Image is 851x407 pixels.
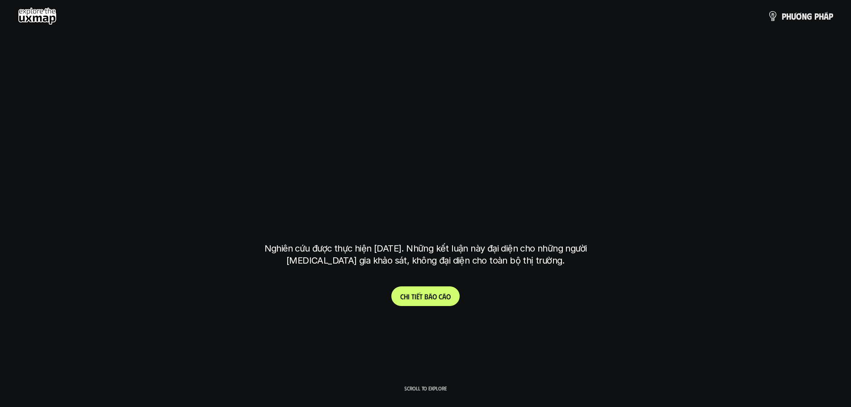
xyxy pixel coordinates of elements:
span: p [829,11,833,21]
span: h [786,11,791,21]
span: ế [416,292,419,301]
span: á [442,292,446,301]
span: i [415,292,416,301]
span: á [824,11,829,21]
span: C [400,292,404,301]
span: p [782,11,786,21]
a: Chitiếtbáocáo [391,286,460,306]
h1: tại [GEOGRAPHIC_DATA] [266,196,585,234]
span: o [432,292,437,301]
span: g [807,11,812,21]
span: t [411,292,415,301]
p: Nghiên cứu được thực hiện [DATE]. Những kết luận này đại diện cho những người [MEDICAL_DATA] gia ... [258,243,593,267]
h1: phạm vi công việc của [263,126,589,163]
a: phươngpháp [767,7,833,25]
span: b [424,292,428,301]
span: ơ [796,11,802,21]
p: Scroll to explore [404,385,447,391]
span: á [428,292,432,301]
span: h [819,11,824,21]
span: ư [791,11,796,21]
span: n [802,11,807,21]
span: i [408,292,410,301]
span: o [446,292,451,301]
span: c [439,292,442,301]
span: p [814,11,819,21]
span: h [404,292,408,301]
h6: Kết quả nghiên cứu [395,104,463,114]
span: t [419,292,423,301]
